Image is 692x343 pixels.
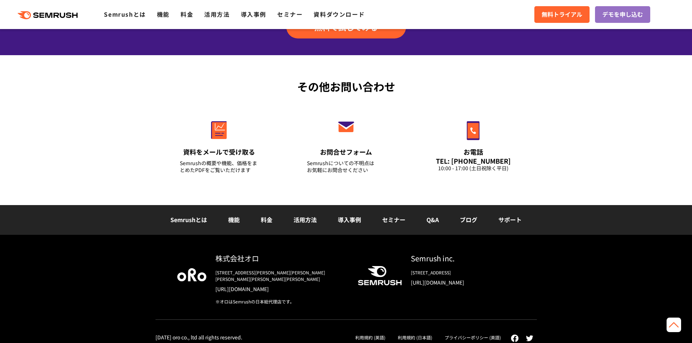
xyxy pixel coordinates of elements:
div: 株式会社オロ [215,253,346,264]
a: サポート [498,215,522,224]
a: デモを申し込む [595,6,650,23]
div: Semrushについての不明点は お気軽にお問合せください [307,160,385,173]
a: セミナー [277,10,303,19]
div: [STREET_ADDRESS] [411,269,515,276]
a: 機能 [157,10,170,19]
a: プライバシーポリシー (英語) [445,334,501,340]
div: Semrushの概要や機能、価格をまとめたPDFをご覧いただけます [180,160,258,173]
div: お電話 [434,147,513,156]
a: 活用方法 [294,215,317,224]
div: 資料をメールで受け取る [180,147,258,156]
a: ブログ [460,215,477,224]
a: 利用規約 (日本語) [398,334,432,340]
div: TEL: [PHONE_NUMBER] [434,157,513,165]
div: その他お問い合わせ [155,78,537,95]
span: 無料で試してみる [314,21,378,32]
div: ※オロはSemrushの日本総代理店です。 [215,298,346,305]
a: Semrushとは [170,215,207,224]
div: [STREET_ADDRESS][PERSON_NAME][PERSON_NAME][PERSON_NAME][PERSON_NAME][PERSON_NAME] [215,269,346,282]
span: 無料トライアル [542,10,582,19]
a: [URL][DOMAIN_NAME] [215,285,346,293]
a: 導入事例 [241,10,266,19]
a: 活用方法 [204,10,230,19]
div: 10:00 - 17:00 (土日祝除く平日) [434,165,513,172]
a: 資料ダウンロード [313,10,365,19]
a: 機能 [228,215,240,224]
a: [URL][DOMAIN_NAME] [411,279,515,286]
span: デモを申し込む [602,10,643,19]
a: Semrushとは [104,10,146,19]
img: facebook [511,334,519,342]
a: セミナー [382,215,405,224]
div: お問合せフォーム [307,147,385,156]
a: お問合せフォーム Semrushについての不明点はお気軽にお問合せください [292,106,401,183]
a: 利用規約 (英語) [355,334,385,340]
a: 料金 [261,215,272,224]
img: twitter [526,335,533,341]
div: Semrush inc. [411,253,515,264]
a: 料金 [181,10,193,19]
div: [DATE] oro co., ltd all rights reserved. [155,334,242,340]
a: 資料をメールで受け取る Semrushの概要や機能、価格をまとめたPDFをご覧いただけます [165,106,274,183]
a: Q&A [426,215,439,224]
img: oro company [177,268,206,281]
a: 導入事例 [338,215,361,224]
a: 無料トライアル [534,6,590,23]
